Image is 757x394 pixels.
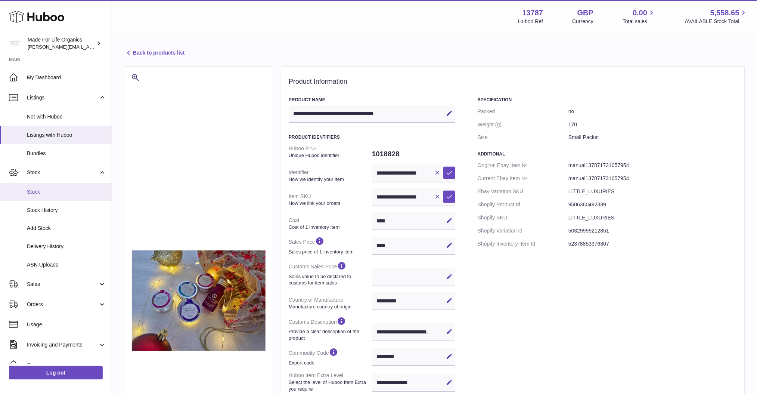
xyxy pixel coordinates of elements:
[289,176,370,183] strong: How we identify your item
[27,132,106,139] span: Listings with Huboo
[568,118,737,131] dd: 170
[27,225,106,232] span: Add Stock
[289,142,372,161] dt: Huboo P №
[289,249,370,255] strong: Sales price of 1 inventory item
[289,328,370,341] strong: Provide a clear description of the product
[478,172,568,185] dt: Current Ebay Item №
[289,214,372,233] dt: Cost
[568,198,737,211] dd: 9506360492339
[522,8,543,18] strong: 13787
[289,97,455,103] h3: Product Name
[27,301,98,308] span: Orders
[623,18,656,25] span: Total sales
[289,304,370,310] strong: Manufacture country of origin
[9,366,103,379] a: Log out
[27,341,98,348] span: Invoicing and Payments
[27,169,98,176] span: Stock
[27,321,106,328] span: Usage
[289,190,372,209] dt: Item SKU
[289,313,372,344] dt: Customs Description
[478,211,568,224] dt: Shopify SKU
[568,237,737,250] dd: 52378853376307
[289,200,370,207] strong: How we link your orders
[27,281,98,288] span: Sales
[27,243,106,250] span: Delivery History
[685,18,748,25] span: AVAILABLE Stock Total
[568,159,737,172] dd: manual137871731057954
[124,49,184,58] a: Back to products list
[27,94,98,101] span: Listings
[27,113,106,120] span: Not with Huboo
[289,273,370,286] strong: Sales value to be declared to customs for item sales
[132,250,266,351] img: 1731057954.jpg
[289,134,455,140] h3: Product Identifiers
[478,185,568,198] dt: Ebay Variation SKU
[478,151,737,157] h3: Additional
[289,360,370,366] strong: Export code
[28,44,190,50] span: [PERSON_NAME][EMAIL_ADDRESS][PERSON_NAME][DOMAIN_NAME]
[27,261,106,268] span: ASN Uploads
[633,8,648,18] span: 0.00
[289,78,737,86] h2: Product Information
[372,146,455,162] dd: 1018828
[289,224,370,231] strong: Cost of 1 inventory item
[289,379,370,392] strong: Select the level of Huboo Item Extra you require
[478,105,568,118] dt: Packed
[478,131,568,144] dt: Size
[28,36,95,50] div: Made For Life Organics
[289,233,372,258] dt: Sales Price
[568,172,737,185] dd: manual137871731057954
[289,344,372,369] dt: Commodity Code
[568,105,737,118] dd: no
[27,74,106,81] span: My Dashboard
[710,8,739,18] span: 5,558.65
[685,8,748,25] a: 5,558.65 AVAILABLE Stock Total
[478,118,568,131] dt: Weight (g)
[9,38,20,49] img: geoff.winwood@madeforlifeorganics.com
[623,8,656,25] a: 0.00 Total sales
[27,361,106,369] span: Cases
[27,207,106,214] span: Stock History
[568,224,737,237] dd: 50329999212851
[518,18,543,25] div: Huboo Ref
[27,188,106,196] span: Stock
[289,293,372,313] dt: Country of Manufacture
[478,198,568,211] dt: Shopify Product Id
[568,131,737,144] dd: Small Packet
[573,18,594,25] div: Currency
[289,166,372,185] dt: Identifier
[478,224,568,237] dt: Shopify Variation Id
[568,185,737,198] dd: LITTLE_LUXURIES
[478,237,568,250] dt: Shopify Inventory Item Id
[577,8,593,18] strong: GBP
[478,97,737,103] h3: Specification
[568,211,737,224] dd: LITTLE_LUXURIES
[478,159,568,172] dt: Original Ebay Item №
[289,258,372,289] dt: Customs Sales Price
[289,152,370,159] strong: Unique Huboo identifier
[27,150,106,157] span: Bundles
